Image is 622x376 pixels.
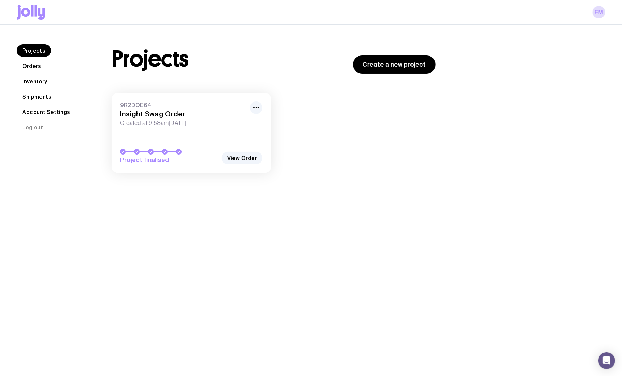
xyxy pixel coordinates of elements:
a: Projects [17,44,51,57]
h3: Insight Swag Order [120,110,246,118]
a: View Order [222,152,262,164]
span: Created at 9:58am[DATE] [120,120,246,127]
a: Account Settings [17,106,76,118]
div: Open Intercom Messenger [598,352,615,369]
a: Create a new project [353,55,436,74]
a: Orders [17,60,47,72]
span: Project finalised [120,156,218,164]
span: 9R2DOE64 [120,101,246,108]
a: Inventory [17,75,53,88]
h1: Projects [112,48,189,70]
button: Log out [17,121,49,134]
a: Shipments [17,90,57,103]
a: 9R2DOE64Insight Swag OrderCreated at 9:58am[DATE]Project finalised [112,93,271,173]
a: FM [593,6,605,18]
